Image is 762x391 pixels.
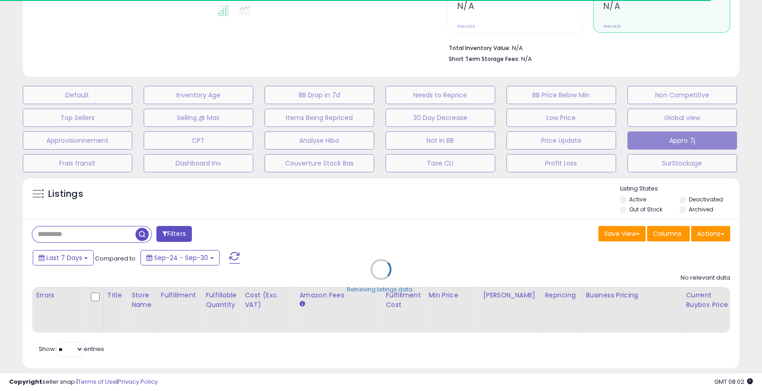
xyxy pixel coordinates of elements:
[386,86,495,104] button: Needs to Reprice
[506,109,616,127] button: Low Price
[144,154,253,172] button: Dashboard Inv
[457,1,584,13] h2: N/A
[144,131,253,150] button: CPT
[603,1,730,13] h2: N/A
[265,154,374,172] button: Couverture Stock Bas
[144,86,253,104] button: Inventory Age
[506,154,616,172] button: Profit Loss
[386,154,495,172] button: Taxe CLI
[521,55,532,63] span: N/A
[118,377,158,386] a: Privacy Policy
[627,154,737,172] button: SurStockage
[78,377,116,386] a: Terms of Use
[449,55,520,63] b: Short Term Storage Fees:
[627,86,737,104] button: Non Competitive
[449,44,511,52] b: Total Inventory Value:
[23,131,132,150] button: Approvisionnement
[9,377,42,386] strong: Copyright
[23,109,132,127] button: Top Sellers
[714,377,753,386] span: 2025-10-8 08:02 GMT
[265,109,374,127] button: Items Being Repriced
[449,42,724,53] li: N/A
[506,131,616,150] button: Price Update
[386,109,495,127] button: 30 Day Decrease
[627,131,737,150] button: Appro 7j
[9,378,158,386] div: seller snap | |
[386,131,495,150] button: Not in BB
[144,109,253,127] button: Selling @ Max
[265,131,374,150] button: Analyse Hiba
[627,109,737,127] button: Global view
[23,86,132,104] button: Default
[347,285,415,293] div: Retrieving listings data..
[603,24,621,29] small: Prev: N/A
[265,86,374,104] button: BB Drop in 7d
[506,86,616,104] button: BB Price Below Min
[457,24,475,29] small: Prev: N/A
[23,154,132,172] button: Frais transit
